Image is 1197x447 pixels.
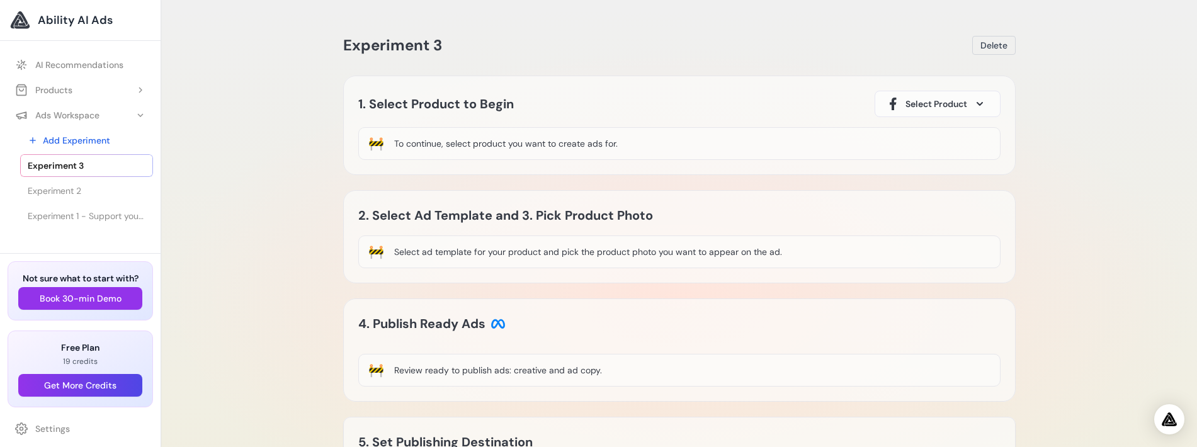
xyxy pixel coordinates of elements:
[18,374,142,397] button: Get More Credits
[8,79,153,101] button: Products
[18,356,142,366] p: 19 credits
[368,361,384,379] div: 🚧
[343,35,442,55] span: Experiment 3
[18,287,142,310] button: Book 30-min Demo
[875,91,1001,117] button: Select Product
[15,84,72,96] div: Products
[20,205,153,227] a: Experiment 1 - Support your local Chump - Throwback! – Strokers [GEOGRAPHIC_DATA]
[8,417,153,440] a: Settings
[491,316,506,331] img: Meta
[38,11,113,29] span: Ability AI Ads
[18,341,142,354] h3: Free Plan
[8,104,153,127] button: Ads Workspace
[28,159,84,172] span: Experiment 3
[8,54,153,76] a: AI Recommendations
[20,129,153,152] a: Add Experiment
[368,135,384,152] div: 🚧
[358,205,679,225] h2: 2. Select Ad Template and 3. Pick Product Photo
[1154,404,1184,434] div: Open Intercom Messenger
[28,210,145,222] span: Experiment 1 - Support your local Chump - Throwback! – Strokers [GEOGRAPHIC_DATA]
[15,109,99,122] div: Ads Workspace
[980,39,1007,52] span: Delete
[28,184,81,197] span: Experiment 2
[358,314,506,334] h2: 4. Publish Ready Ads
[972,36,1016,55] button: Delete
[20,154,153,177] a: Experiment 3
[10,10,150,30] a: Ability AI Ads
[394,137,618,150] div: To continue, select product you want to create ads for.
[20,179,153,202] a: Experiment 2
[358,94,514,114] h2: 1. Select Product to Begin
[394,364,602,376] div: Review ready to publish ads: creative and ad copy.
[368,243,384,261] div: 🚧
[18,272,142,285] h3: Not sure what to start with?
[905,98,967,110] span: Select Product
[394,246,782,258] div: Select ad template for your product and pick the product photo you want to appear on the ad.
